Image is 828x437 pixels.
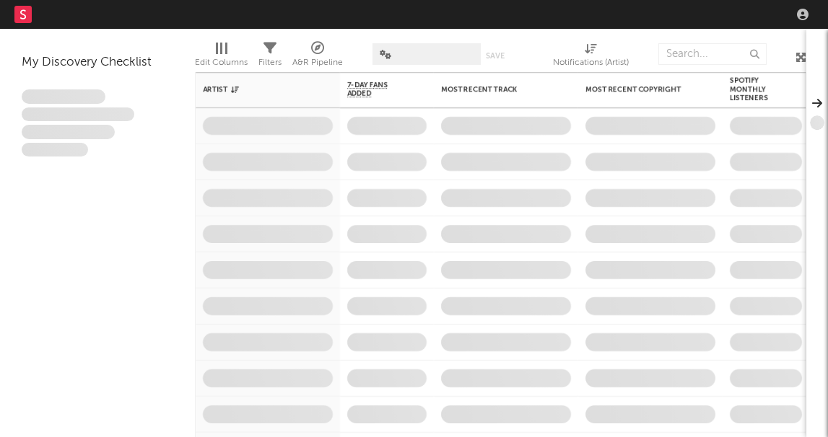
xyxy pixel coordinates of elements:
div: Notifications (Artist) [553,54,629,71]
span: 7-Day Fans Added [347,81,405,98]
div: Most Recent Track [441,85,549,94]
div: Filters [258,54,282,71]
div: Spotify Monthly Listeners [730,76,780,102]
div: My Discovery Checklist [22,54,173,71]
div: Notifications (Artist) [553,36,629,78]
span: Praesent ac interdum [22,125,115,139]
div: A&R Pipeline [292,36,343,78]
div: Edit Columns [195,54,248,71]
span: Aliquam viverra [22,143,88,157]
div: A&R Pipeline [292,54,343,71]
div: Most Recent Copyright [585,85,694,94]
input: Search... [658,43,767,65]
div: Filters [258,36,282,78]
div: Edit Columns [195,36,248,78]
div: Artist [203,85,311,94]
span: Integer aliquet in purus et [22,107,134,122]
span: Lorem ipsum dolor [22,89,105,104]
button: Save [486,52,505,60]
